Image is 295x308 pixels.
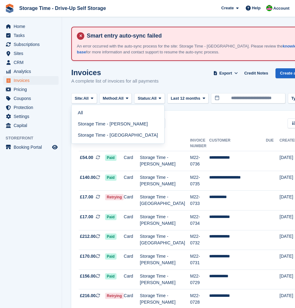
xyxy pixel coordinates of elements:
a: menu [3,76,59,85]
td: Card [124,151,140,171]
span: Paid [105,253,117,260]
a: menu [3,49,59,58]
span: Capital [14,121,51,130]
button: Method: All [99,93,132,103]
a: menu [3,103,59,112]
a: menu [3,67,59,76]
span: Paid [105,155,117,161]
span: All [83,95,89,102]
span: Paid [105,214,117,220]
td: Card [124,269,140,289]
td: M22-0731 [190,250,209,270]
a: menu [3,58,59,67]
td: Card [124,191,140,211]
a: menu [3,112,59,121]
td: Card [124,230,140,250]
td: M22-0729 [190,269,209,289]
th: Due [266,136,280,151]
td: Card [124,250,140,270]
h1: Invoices [71,68,159,77]
span: Site: [75,95,83,102]
span: All [152,95,157,102]
span: £17.00 [80,214,93,220]
a: Credit Notes [242,68,271,79]
a: Storage Time - [GEOGRAPHIC_DATA] [74,130,162,141]
span: £54.00 [80,154,93,161]
span: Account [273,5,289,11]
span: CRM [14,58,51,67]
span: Paid [105,174,117,181]
span: Home [14,22,51,31]
span: Protection [14,103,51,112]
td: Card [124,171,140,191]
button: Last 12 months [167,93,209,103]
td: M22-0734 [190,210,209,230]
span: £156.00 [80,273,96,279]
img: Saeed [266,5,272,11]
td: M22-0733 [190,191,209,211]
span: £17.00 [80,194,93,200]
td: Storage Time - [PERSON_NAME] [140,269,190,289]
td: M22-0735 [190,171,209,191]
span: Storefront [6,135,62,141]
span: Subscriptions [14,40,51,49]
td: Storage Time - [PERSON_NAME] [140,210,190,230]
a: Preview store [51,143,59,151]
span: £216.00 [80,292,96,299]
span: Paid [105,233,117,240]
span: £212.00 [80,233,96,240]
span: All [118,95,124,102]
td: Storage Time - [PERSON_NAME] [140,151,190,171]
a: menu [3,40,59,49]
span: Method: [103,95,119,102]
th: Invoice Number [190,136,209,151]
a: menu [3,31,59,40]
span: Create [221,5,234,11]
img: stora-icon-8386f47178a22dfd0bd8f6a31ec36ba5ce8667c1dd55bd0f319d3a0aa187defe.svg [5,4,14,13]
a: menu [3,22,59,31]
td: Storage Time - [GEOGRAPHIC_DATA] [140,191,190,211]
span: Help [252,5,261,11]
span: Export [219,70,232,76]
td: Storage Time - [PERSON_NAME] [140,250,190,270]
button: Export [212,68,239,79]
th: Site [140,136,190,151]
a: Storage Time - Drive-Up Self Storage [17,3,108,13]
p: A complete list of invoices for all payments [71,78,159,85]
span: Coupons [14,94,51,103]
span: Invoices [14,76,51,85]
span: £140.00 [80,174,96,181]
td: M22-0736 [190,151,209,171]
span: £170.00 [80,253,96,260]
span: Tasks [14,31,51,40]
button: Status: All [134,93,165,103]
span: Paid [105,273,117,279]
a: menu [3,143,59,152]
a: All [74,107,162,119]
span: Status: [138,95,151,102]
span: Last 12 months [171,95,200,102]
span: Pricing [14,85,51,94]
span: Sites [14,49,51,58]
a: menu [3,121,59,130]
td: Storage Time - [GEOGRAPHIC_DATA] [140,230,190,250]
th: Customer [209,136,266,151]
td: Card [124,210,140,230]
td: Storage Time - [PERSON_NAME] [140,171,190,191]
a: menu [3,94,59,103]
button: Site: All [71,93,97,103]
td: M22-0732 [190,230,209,250]
a: menu [3,85,59,94]
a: Storage Time - [PERSON_NAME] [74,119,162,130]
span: Retrying [105,194,124,200]
span: Booking Portal [14,143,51,152]
span: Analytics [14,67,51,76]
span: Retrying [105,293,124,299]
span: Settings [14,112,51,121]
